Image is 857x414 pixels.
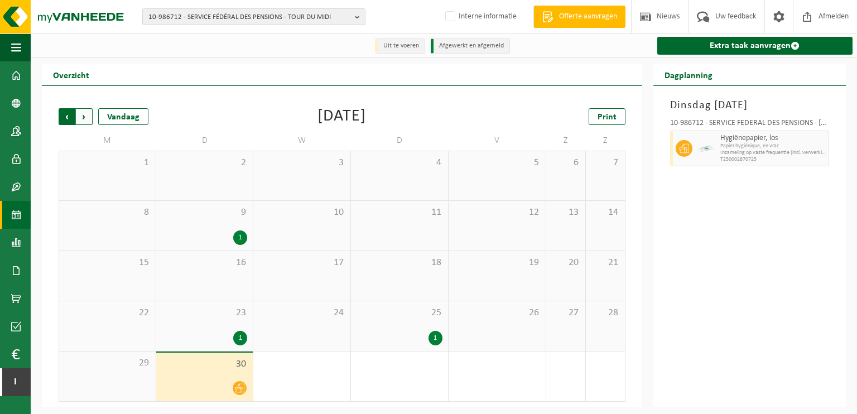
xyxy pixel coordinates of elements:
span: Offerte aanvragen [556,11,620,22]
span: Print [598,113,617,122]
span: 5 [454,157,540,169]
span: 10-986712 - SERVICE FÉDÉRAL DES PENSIONS - TOUR DU MIDI [148,9,350,26]
span: 6 [552,157,580,169]
label: Interne informatie [443,8,517,25]
h2: Overzicht [42,64,100,85]
span: I [11,368,20,396]
span: 9 [162,206,248,219]
span: Inzameling op vaste frequentie (incl. verwerking en transport) [720,150,826,156]
a: Print [589,108,625,125]
div: 10-986712 - SERVICE FÉDÉRAL DES PENSIONS - [GEOGRAPHIC_DATA] [670,119,829,131]
span: 18 [357,257,442,269]
h3: Dinsdag [DATE] [670,97,829,114]
td: Z [586,131,625,151]
div: [DATE] [317,108,366,125]
span: 2 [162,157,248,169]
span: 19 [454,257,540,269]
span: 12 [454,206,540,219]
span: 11 [357,206,442,219]
div: Vandaag [98,108,148,125]
span: 16 [162,257,248,269]
img: LP-SK-00500-LPE-16 [698,140,715,157]
span: 8 [65,206,150,219]
span: 15 [65,257,150,269]
span: Papier hygiénique, en vrac [720,143,826,150]
a: Offerte aanvragen [533,6,625,28]
span: Volgende [76,108,93,125]
span: 21 [591,257,619,269]
span: 10 [259,206,345,219]
td: D [351,131,449,151]
div: 1 [233,331,247,345]
span: 14 [591,206,619,219]
h2: Dagplanning [653,64,724,85]
div: 1 [428,331,442,345]
td: D [156,131,254,151]
span: 1 [65,157,150,169]
td: M [59,131,156,151]
span: 30 [162,358,248,370]
span: 17 [259,257,345,269]
span: 23 [162,307,248,319]
td: W [253,131,351,151]
span: 25 [357,307,442,319]
span: Hygiënepapier, los [720,134,826,143]
li: Uit te voeren [375,38,425,54]
span: 27 [552,307,580,319]
td: Z [546,131,586,151]
span: Vorige [59,108,75,125]
span: 28 [591,307,619,319]
span: 4 [357,157,442,169]
span: 13 [552,206,580,219]
li: Afgewerkt en afgemeld [431,38,510,54]
span: 20 [552,257,580,269]
td: V [449,131,546,151]
div: 1 [233,230,247,245]
span: T250002870725 [720,156,826,163]
span: 29 [65,357,150,369]
button: 10-986712 - SERVICE FÉDÉRAL DES PENSIONS - TOUR DU MIDI [142,8,365,25]
a: Extra taak aanvragen [657,37,853,55]
span: 3 [259,157,345,169]
span: 24 [259,307,345,319]
span: 26 [454,307,540,319]
span: 7 [591,157,619,169]
span: 22 [65,307,150,319]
